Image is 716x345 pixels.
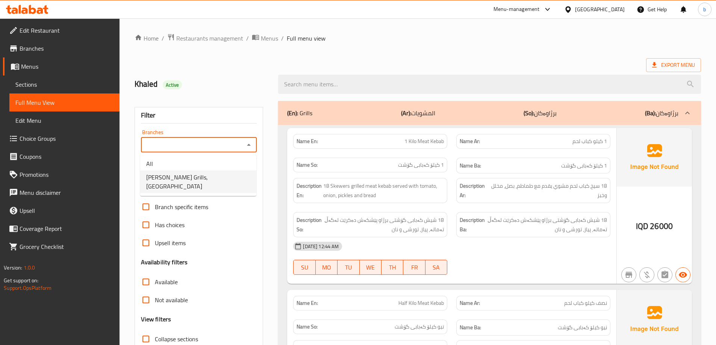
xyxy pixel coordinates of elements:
[650,219,673,234] span: 26000
[381,260,403,275] button: TH
[20,152,114,161] span: Coupons
[460,299,480,307] strong: Name Ar:
[341,262,356,273] span: TU
[155,202,208,211] span: Branch specific items
[15,80,114,89] span: Sections
[15,98,114,107] span: Full Menu View
[146,159,153,168] span: All
[297,161,318,169] strong: Name So:
[486,215,607,234] span: 18 شیش کەبابی گۆشتی برژاو پێشکەش دەکرێت لەگەڵ تەماتە، پیاز، تورشی و نان
[360,260,381,275] button: WE
[3,39,120,57] a: Branches
[363,262,378,273] span: WE
[617,128,692,187] img: Ae5nvW7+0k+MAAAAAElFTkSuQmCC
[558,323,607,332] span: نیو کیلۆ کەبابی گۆشت
[564,299,607,307] span: نصف كيلو كباب لحم
[244,140,254,150] button: Close
[287,107,298,119] b: (En):
[3,21,120,39] a: Edit Restaurant
[20,242,114,251] span: Grocery Checklist
[155,334,198,343] span: Collapse sections
[9,75,120,93] a: Sections
[20,134,114,143] span: Choice Groups
[163,81,182,89] span: Active
[15,116,114,125] span: Edit Menu
[703,5,706,14] span: b
[652,60,695,70] span: Export Menu
[146,173,250,191] span: [PERSON_NAME] Grills, [GEOGRAPHIC_DATA]
[3,238,120,256] a: Grocery Checklist
[621,267,636,282] button: Not branch specific item
[460,161,481,170] strong: Name Ba:
[20,224,114,233] span: Coverage Report
[293,260,315,275] button: SU
[3,130,120,148] a: Choice Groups
[167,33,243,43] a: Restaurants management
[3,184,120,202] a: Menu disclaimer
[645,107,656,119] b: (Ba):
[297,262,312,273] span: SU
[491,181,607,200] span: 18 سيخ كباب لحم مشوي يقدم مع طماطم، بصل، مخلل وخبز
[395,323,444,331] span: نیو کیلۆ کەبابی گۆشت
[3,148,120,166] a: Coupons
[20,44,114,53] span: Branches
[319,262,335,273] span: MO
[23,263,35,273] span: 1.0.0
[493,5,540,14] div: Menu-management
[524,108,557,118] p: برژاوەکان
[4,276,38,285] span: Get support on:
[9,93,120,111] a: Full Menu View
[246,34,249,43] li: /
[20,170,114,179] span: Promotions
[278,101,701,125] div: (En): Grills(Ar):المشويات(So):برژاوەکان(Ba):برژاوەکان
[428,262,444,273] span: SA
[252,33,278,43] a: Menus
[460,137,480,145] strong: Name Ar:
[4,263,22,273] span: Version:
[406,262,422,273] span: FR
[20,188,114,197] span: Menu disclaimer
[398,299,444,307] span: Half Kilo Meat Kebab
[297,215,322,234] strong: Description So:
[297,181,322,200] strong: Description En:
[657,267,672,282] button: Not has choices
[20,26,114,35] span: Edit Restaurant
[287,108,312,118] p: Grills
[176,34,243,43] span: Restaurants management
[3,166,120,184] a: Promotions
[278,75,701,94] input: search
[3,220,120,238] a: Coverage Report
[141,107,257,124] div: Filter
[404,137,444,145] span: 1 Kilo Meat Kebab
[162,34,164,43] li: /
[425,260,447,275] button: SA
[155,277,178,286] span: Available
[572,137,607,145] span: 1 كيلو كباب لحم
[155,220,185,229] span: Has choices
[297,137,318,145] strong: Name En:
[460,181,489,200] strong: Description Ar:
[281,34,284,43] li: /
[4,283,51,293] a: Support.OpsPlatform
[135,34,159,43] a: Home
[401,108,435,118] p: المشويات
[398,161,444,169] span: 1 کیلۆ کەبابی گۆشت
[575,5,625,14] div: [GEOGRAPHIC_DATA]
[297,299,318,307] strong: Name En:
[155,295,188,304] span: Not available
[460,323,481,332] strong: Name Ba:
[636,219,648,234] span: IQD
[287,34,325,43] span: Full menu view
[401,107,411,119] b: (Ar):
[675,267,690,282] button: Available
[141,315,171,324] h3: View filters
[3,57,120,75] a: Menus
[297,323,318,331] strong: Name So:
[316,260,338,275] button: MO
[524,107,534,119] b: (So):
[384,262,400,273] span: TH
[3,202,120,220] a: Upsell
[20,206,114,215] span: Upsell
[300,243,342,250] span: [DATE] 12:44 AM
[135,78,269,90] h2: Khaled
